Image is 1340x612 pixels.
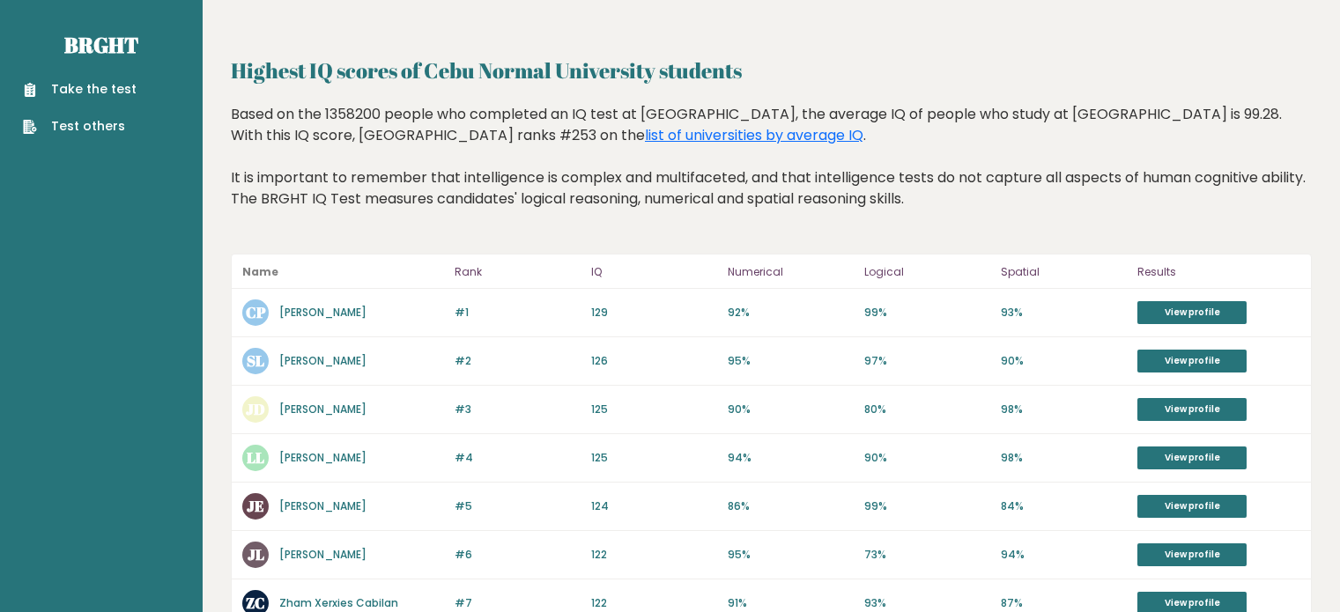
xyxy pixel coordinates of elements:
[728,353,854,369] p: 95%
[1137,301,1247,324] a: View profile
[242,264,278,279] b: Name
[864,498,990,514] p: 99%
[279,595,398,610] a: Zham Xerxies Cabilan
[1001,353,1127,369] p: 90%
[279,547,366,562] a: [PERSON_NAME]
[247,350,264,371] text: SL
[455,450,581,466] p: #4
[1001,262,1127,283] p: Spatial
[64,31,138,59] a: Brght
[248,544,264,564] text: JL
[728,262,854,283] p: Numerical
[455,498,581,514] p: #5
[1137,398,1247,421] a: View profile
[246,302,266,322] text: CP
[1001,402,1127,417] p: 98%
[728,305,854,321] p: 92%
[591,305,717,321] p: 129
[1137,262,1300,283] p: Results
[23,80,137,99] a: Take the test
[279,402,366,417] a: [PERSON_NAME]
[591,498,717,514] p: 124
[864,353,990,369] p: 97%
[1001,547,1127,563] p: 94%
[864,402,990,417] p: 80%
[864,262,990,283] p: Logical
[1001,595,1127,611] p: 87%
[455,402,581,417] p: #3
[591,450,717,466] p: 125
[864,547,990,563] p: 73%
[864,595,990,611] p: 93%
[645,125,863,145] a: list of universities by average IQ
[279,353,366,368] a: [PERSON_NAME]
[279,450,366,465] a: [PERSON_NAME]
[728,595,854,611] p: 91%
[246,399,265,419] text: JD
[591,595,717,611] p: 122
[455,262,581,283] p: Rank
[279,305,366,320] a: [PERSON_NAME]
[1137,495,1247,518] a: View profile
[591,547,717,563] p: 122
[455,547,581,563] p: #6
[728,498,854,514] p: 86%
[231,104,1312,236] div: Based on the 1358200 people who completed an IQ test at [GEOGRAPHIC_DATA], the average IQ of peop...
[1137,543,1247,566] a: View profile
[455,595,581,611] p: #7
[279,498,366,513] a: [PERSON_NAME]
[23,117,137,136] a: Test others
[591,262,717,283] p: IQ
[1137,350,1247,372] a: View profile
[864,305,990,321] p: 99%
[455,353,581,369] p: #2
[1001,305,1127,321] p: 93%
[247,496,264,516] text: JE
[728,450,854,466] p: 94%
[591,402,717,417] p: 125
[728,547,854,563] p: 95%
[864,450,990,466] p: 90%
[1001,498,1127,514] p: 84%
[231,55,1312,86] h2: Highest IQ scores of Cebu Normal University students
[1001,450,1127,466] p: 98%
[1137,446,1247,469] a: View profile
[455,305,581,321] p: #1
[591,353,717,369] p: 126
[247,447,264,468] text: LL
[728,402,854,417] p: 90%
